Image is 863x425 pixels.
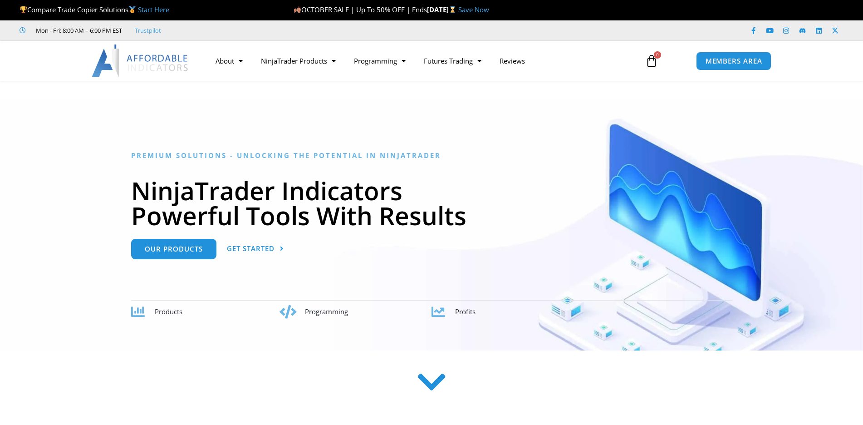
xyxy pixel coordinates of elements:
a: 0 [632,48,672,74]
a: Save Now [458,5,489,14]
img: 🍂 [294,6,301,13]
span: Our Products [145,246,203,252]
a: Our Products [131,239,216,259]
a: Get Started [227,239,284,259]
a: Futures Trading [415,50,490,71]
span: MEMBERS AREA [706,58,762,64]
a: MEMBERS AREA [696,52,772,70]
span: Programming [305,307,348,316]
a: NinjaTrader Products [252,50,345,71]
a: Trustpilot [135,25,161,36]
a: Programming [345,50,415,71]
span: Get Started [227,245,275,252]
span: Products [155,307,182,316]
strong: [DATE] [427,5,458,14]
img: 🏆 [20,6,27,13]
h6: Premium Solutions - Unlocking the Potential in NinjaTrader [131,151,732,160]
span: 0 [654,51,661,59]
span: OCTOBER SALE | Up To 50% OFF | Ends [294,5,427,14]
span: Profits [455,307,476,316]
img: LogoAI | Affordable Indicators – NinjaTrader [92,44,189,77]
span: Compare Trade Copier Solutions [20,5,169,14]
a: Reviews [490,50,534,71]
h1: NinjaTrader Indicators Powerful Tools With Results [131,178,732,228]
img: 🥇 [129,6,136,13]
img: ⌛ [449,6,456,13]
a: About [206,50,252,71]
span: Mon - Fri: 8:00 AM – 6:00 PM EST [34,25,122,36]
a: Start Here [138,5,169,14]
nav: Menu [206,50,635,71]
